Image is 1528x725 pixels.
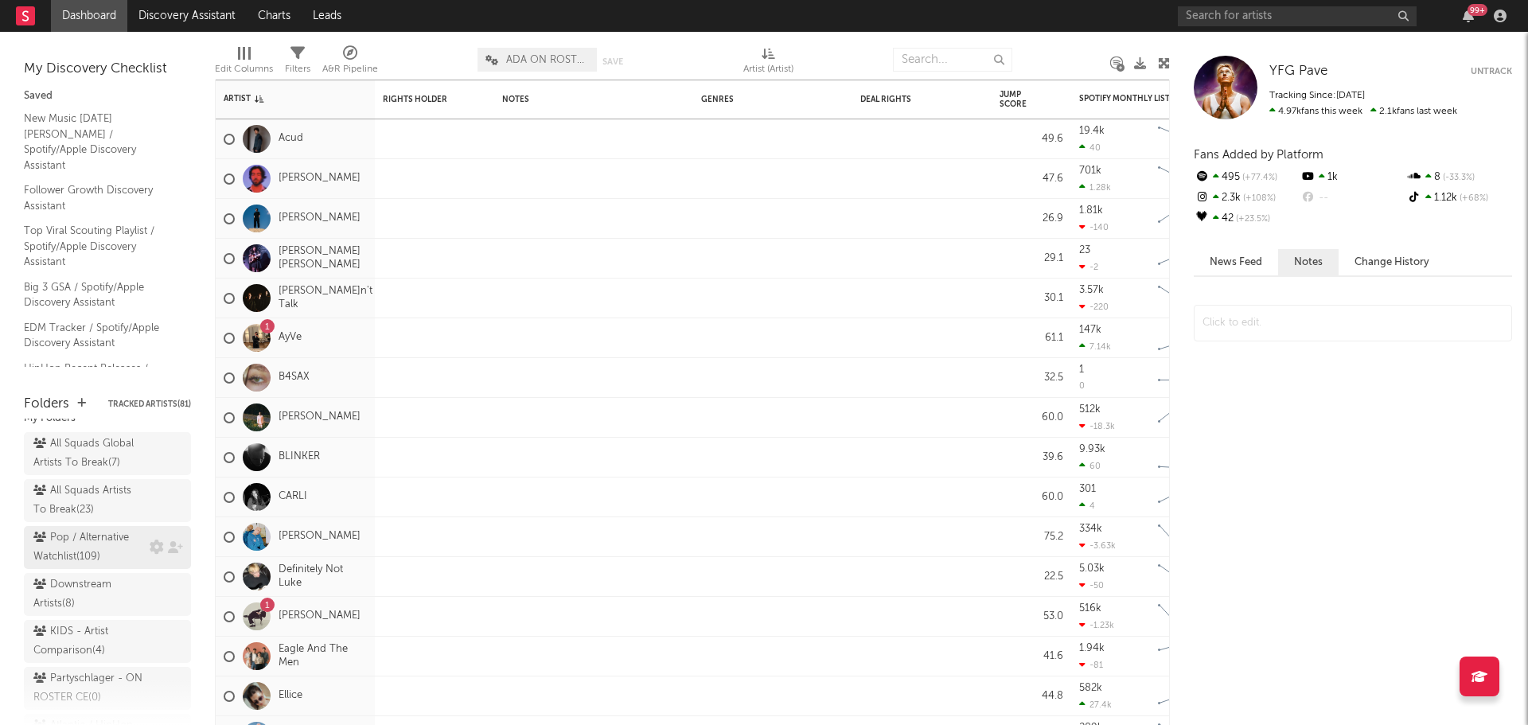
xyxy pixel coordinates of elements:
[24,526,191,569] a: Pop / Alternative Watchlist(109)
[1079,94,1199,103] div: Spotify Monthly Listeners
[1471,64,1512,80] button: Untrack
[24,110,175,173] a: New Music [DATE] [PERSON_NAME] / Spotify/Apple Discovery Assistant
[1079,501,1095,511] div: 4
[33,528,146,567] div: Pop / Alternative Watchlist ( 109 )
[1269,64,1327,80] a: YFG Pave
[279,563,367,591] a: Definitely Not Luke
[279,331,302,345] a: AyVe
[1079,580,1104,591] div: -50
[1151,159,1222,199] svg: Chart title
[1241,194,1276,203] span: +108 %
[24,409,191,428] div: My Folders
[24,573,191,616] a: Downstream Artists(8)
[24,432,191,475] a: All Squads Global Artists To Break(7)
[1406,188,1512,209] div: 1.12k
[1000,567,1063,587] div: 22.5
[1079,540,1116,551] div: -3.63k
[1151,557,1222,597] svg: Chart title
[1079,245,1090,255] div: 23
[279,172,361,185] a: [PERSON_NAME]
[1194,249,1278,275] button: News Feed
[1194,167,1300,188] div: 495
[1000,90,1039,109] div: Jump Score
[215,60,273,79] div: Edit Columns
[1269,91,1365,100] span: Tracking Since: [DATE]
[1194,149,1323,161] span: Fans Added by Platform
[24,279,175,311] a: Big 3 GSA / Spotify/Apple Discovery Assistant
[1194,209,1300,229] div: 42
[279,411,361,424] a: [PERSON_NAME]
[322,60,378,79] div: A&R Pipeline
[1151,119,1222,159] svg: Chart title
[1079,325,1101,335] div: 147k
[322,40,378,86] div: A&R Pipeline
[1151,239,1222,279] svg: Chart title
[24,319,175,352] a: EDM Tracker / Spotify/Apple Discovery Assistant
[701,95,805,104] div: Genres
[1000,289,1063,308] div: 30.1
[108,400,191,408] button: Tracked Artists(81)
[1000,209,1063,228] div: 26.9
[602,57,623,66] button: Save
[279,371,310,384] a: B4SAX
[24,395,69,414] div: Folders
[1151,279,1222,318] svg: Chart title
[1000,329,1063,348] div: 61.1
[893,48,1012,72] input: Search...
[1079,603,1101,614] div: 516k
[1079,563,1105,574] div: 5.03k
[24,479,191,522] a: All Squads Artists To Break(23)
[1151,199,1222,239] svg: Chart title
[1079,421,1115,431] div: -18.3k
[279,643,367,670] a: Eagle And The Men
[743,40,793,86] div: Artist (Artist)
[1269,107,1362,116] span: 4.97k fans this week
[224,94,343,103] div: Artist
[502,95,661,104] div: Notes
[279,530,361,544] a: [PERSON_NAME]
[33,481,146,520] div: All Squads Artists To Break ( 23 )
[860,95,944,104] div: Deal Rights
[1269,64,1327,78] span: YFG Pave
[24,181,175,214] a: Follower Growth Discovery Assistant
[1300,167,1405,188] div: 1k
[1406,167,1512,188] div: 8
[1000,687,1063,706] div: 44.8
[1151,517,1222,557] svg: Chart title
[33,575,146,614] div: Downstream Artists ( 8 )
[1079,461,1101,471] div: 60
[279,689,302,703] a: Ellice
[1079,643,1105,653] div: 1.94k
[1278,249,1339,275] button: Notes
[1079,142,1101,153] div: 40
[285,60,310,79] div: Filters
[1079,524,1102,534] div: 334k
[279,132,303,146] a: Acud
[1339,249,1445,275] button: Change History
[1000,368,1063,388] div: 32.5
[279,490,307,504] a: CARLI
[24,360,175,408] a: HipHop Recent Releases / Spotify/Apple Discovery Assistant
[1079,205,1103,216] div: 1.81k
[24,87,191,106] div: Saved
[1079,364,1084,375] div: 1
[1151,358,1222,398] svg: Chart title
[285,40,310,86] div: Filters
[24,60,191,79] div: My Discovery Checklist
[1079,302,1109,312] div: -220
[1079,444,1105,454] div: 9.93k
[1000,647,1063,666] div: 41.6
[1000,528,1063,547] div: 75.2
[1079,182,1111,193] div: 1.28k
[1079,222,1109,232] div: -140
[1079,262,1098,272] div: -2
[1079,404,1101,415] div: 512k
[1151,318,1222,358] svg: Chart title
[1463,10,1474,22] button: 99+
[279,212,361,225] a: [PERSON_NAME]
[1079,484,1096,494] div: 301
[1457,194,1488,203] span: +68 %
[1194,188,1300,209] div: 2.3k
[1079,126,1105,136] div: 19.4k
[33,435,146,473] div: All Squads Global Artists To Break ( 7 )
